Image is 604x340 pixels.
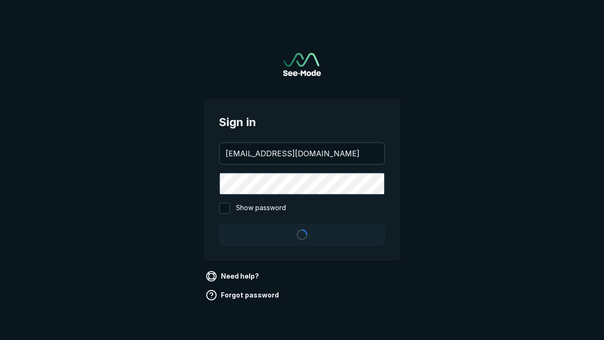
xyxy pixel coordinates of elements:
img: See-Mode Logo [283,53,321,76]
a: Forgot password [204,288,283,303]
a: Need help? [204,269,263,284]
a: Go to sign in [283,53,321,76]
span: Sign in [219,114,385,131]
input: your@email.com [220,143,384,164]
span: Show password [236,203,286,214]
